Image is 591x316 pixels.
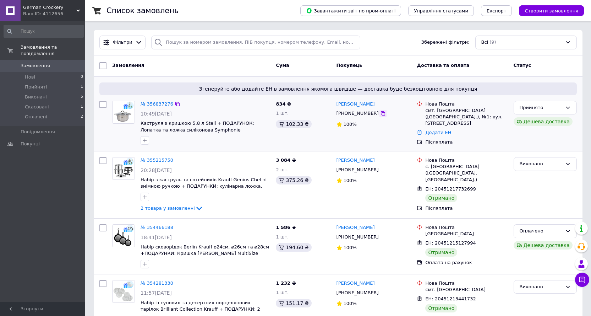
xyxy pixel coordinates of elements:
[512,8,584,13] a: Створити замовлення
[414,8,468,14] span: Управління статусами
[141,290,172,296] span: 11:57[DATE]
[336,280,375,287] a: [PERSON_NAME]
[481,5,512,16] button: Експорт
[81,104,83,110] span: 1
[520,227,562,235] div: Оплачено
[575,273,589,287] button: Чат з покупцем
[141,157,173,163] a: № 355215750
[141,205,195,211] span: 2 товара у замовленні
[335,232,380,242] div: [PHONE_NUMBER]
[276,290,289,295] span: 1 шт.
[514,117,573,126] div: Дешева доставка
[276,63,289,68] span: Cума
[520,104,562,112] div: Прийнято
[276,176,311,184] div: 375.26 ₴
[276,167,289,172] span: 2 шт.
[306,7,395,14] span: Завантажити звіт по пром-оплаті
[112,280,135,303] a: Фото товару
[421,39,470,46] span: Збережені фільтри:
[112,157,135,180] a: Фото товару
[81,94,83,100] span: 5
[141,205,203,211] a: 2 товара у замовленні
[102,85,574,92] span: Згенеруйте або додайте ЕН в замовлення якомога швидше — доставка буде безкоштовною для покупця
[141,280,173,286] a: № 354281330
[425,157,508,164] div: Нова Пошта
[519,5,584,16] button: Створити замовлення
[335,288,380,298] div: [PHONE_NUMBER]
[300,5,401,16] button: Завантажити звіт по пром-оплаті
[425,296,476,301] span: ЕН: 20451213441732
[425,186,476,192] span: ЕН: 20451217732699
[425,304,457,312] div: Отримано
[336,157,375,164] a: [PERSON_NAME]
[141,120,254,133] a: Каструля з кришкою 5,8 л Steil + ПОДАРУНОК: Лопатка та ложка силіконова Symphonie
[425,259,508,266] div: Оплата на рахунок
[425,286,508,293] div: смт. [GEOGRAPHIC_DATA]
[25,114,47,120] span: Оплачені
[276,101,291,107] span: 834 ₴
[276,299,311,307] div: 151.17 ₴
[514,241,573,250] div: Дешева доставка
[276,280,296,286] span: 1 232 ₴
[4,25,84,38] input: Пошук
[141,244,269,256] a: Набір сковорідок Berlin Krauff ⌀24см, ⌀26см та ⌀28см +ПОДАРУНКИ: Кришка [PERSON_NAME] MultiSize
[425,248,457,257] div: Отримано
[425,130,451,135] a: Додати ЕН
[141,177,267,196] span: Набір з каструль та сотейників Krauff Genius Chef зі знімною ручкою + ПОДАРУНКИ: кулінарна ложка,...
[525,8,578,14] span: Створити замовлення
[112,224,135,247] a: Фото товару
[81,74,83,80] span: 0
[21,141,40,147] span: Покупці
[23,4,76,11] span: German Crockery
[344,245,357,250] span: 100%
[336,63,362,68] span: Покупець
[425,280,508,286] div: Нова Пошта
[21,63,50,69] span: Замовлення
[514,63,531,68] span: Статус
[276,111,289,116] span: 1 шт.
[425,139,508,145] div: Післяплата
[335,165,380,175] div: [PHONE_NUMBER]
[21,129,55,135] span: Повідомлення
[276,225,296,230] span: 1 586 ₴
[151,36,360,49] input: Пошук за номером замовлення, ПІБ покупця, номером телефону, Email, номером накладної
[276,120,311,128] div: 102.33 ₴
[141,235,172,240] span: 18:41[DATE]
[425,231,508,237] div: [GEOGRAPHIC_DATA]
[425,101,508,107] div: Нова Пошта
[81,84,83,90] span: 1
[112,101,135,124] a: Фото товару
[276,243,311,252] div: 194.60 ₴
[113,157,135,180] img: Фото товару
[141,225,173,230] a: № 354466188
[336,224,375,231] a: [PERSON_NAME]
[113,101,135,123] img: Фото товару
[481,39,488,46] span: Всі
[25,84,47,90] span: Прийняті
[25,104,49,110] span: Скасовані
[425,194,457,202] div: Отримано
[25,94,47,100] span: Виконані
[141,167,172,173] span: 20:28[DATE]
[425,164,508,183] div: с. [GEOGRAPHIC_DATA] ([GEOGRAPHIC_DATA], [GEOGRAPHIC_DATA].)
[520,160,562,168] div: Виконано
[113,280,135,302] img: Фото товару
[141,111,172,117] span: 10:49[DATE]
[336,101,375,108] a: [PERSON_NAME]
[25,74,35,80] span: Нові
[106,6,179,15] h1: Список замовлень
[408,5,474,16] button: Управління статусами
[112,63,144,68] span: Замовлення
[344,301,357,306] span: 100%
[276,157,296,163] span: 3 084 ₴
[113,225,135,247] img: Фото товару
[489,39,496,45] span: (9)
[520,283,562,291] div: Виконано
[335,109,380,118] div: [PHONE_NUMBER]
[81,114,83,120] span: 2
[425,224,508,231] div: Нова Пошта
[276,234,289,240] span: 1 шт.
[425,205,508,211] div: Післяплата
